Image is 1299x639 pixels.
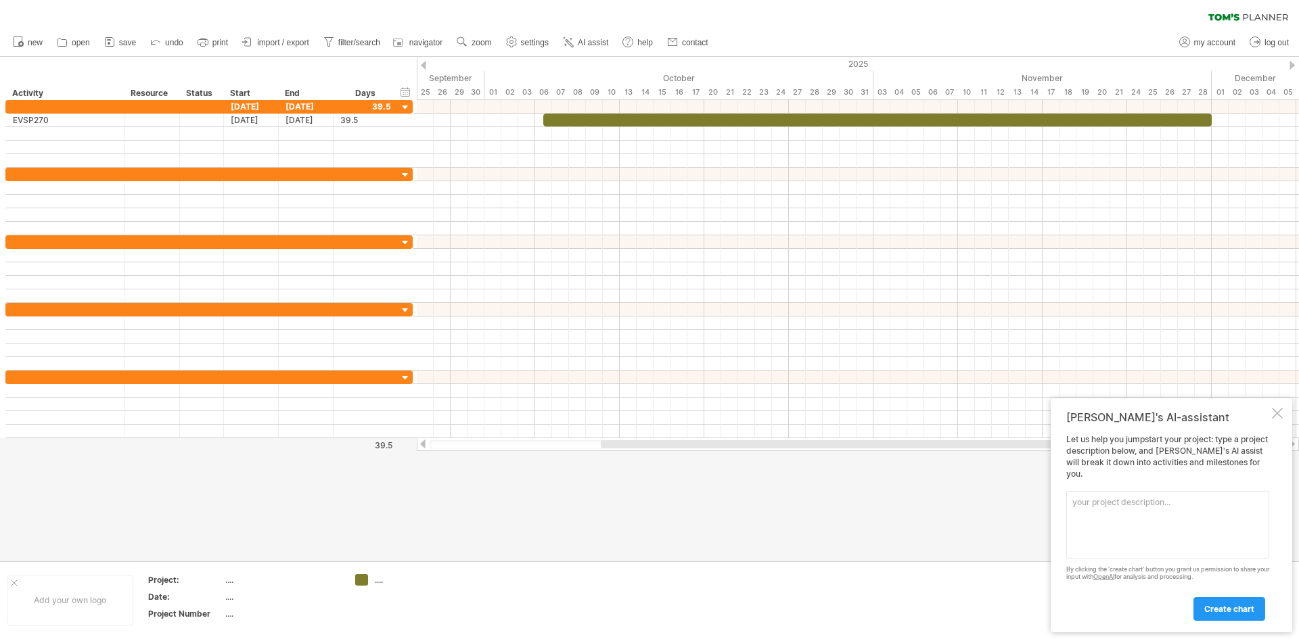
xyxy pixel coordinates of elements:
[704,85,721,99] div: Monday, 20 October 2025
[1194,38,1235,47] span: my account
[225,574,339,586] div: ....
[148,591,223,602] div: Date:
[518,85,535,99] div: Friday, 3 October 2025
[7,575,133,625] div: Add your own logo
[603,85,620,99] div: Friday, 10 October 2025
[670,85,687,99] div: Thursday, 16 October 2025
[101,34,140,51] a: save
[224,114,279,126] div: [DATE]
[1076,85,1093,99] div: Wednesday, 19 November 2025
[958,85,975,99] div: Monday, 10 November 2025
[148,574,223,586] div: Project:
[239,34,313,51] a: import / export
[637,85,654,99] div: Tuesday, 14 October 2025
[1093,573,1114,580] a: OpenAI
[434,85,451,99] div: Friday, 26 September 2025
[230,87,271,100] div: Start
[1066,566,1269,581] div: By clicking the 'create chart' button you grant us permission to share your input with for analys...
[484,85,501,99] div: Wednesday, 1 October 2025
[1212,85,1229,99] div: Monday, 1 December 2025
[755,85,772,99] div: Thursday, 23 October 2025
[1093,85,1110,99] div: Thursday, 20 November 2025
[924,85,941,99] div: Thursday, 6 November 2025
[789,85,806,99] div: Monday, 27 October 2025
[578,38,608,47] span: AI assist
[535,85,552,99] div: Monday, 6 October 2025
[1279,85,1296,99] div: Friday, 5 December 2025
[285,87,325,100] div: End
[682,38,708,47] span: contact
[375,574,449,586] div: ....
[53,34,94,51] a: open
[873,71,1212,85] div: November 2025
[279,100,334,113] div: [DATE]
[1178,85,1195,99] div: Thursday, 27 November 2025
[484,71,873,85] div: October 2025
[257,38,309,47] span: import / export
[1246,85,1262,99] div: Wednesday, 3 December 2025
[637,38,653,47] span: help
[1066,434,1269,620] div: Let us help you jumpstart your project: type a project description below, and [PERSON_NAME]'s AI ...
[334,440,392,450] div: 39.5
[333,87,397,100] div: Days
[823,85,840,99] div: Wednesday, 29 October 2025
[472,38,491,47] span: zoom
[721,85,738,99] div: Tuesday, 21 October 2025
[1262,85,1279,99] div: Thursday, 4 December 2025
[212,38,228,47] span: print
[1176,34,1239,51] a: my account
[1204,604,1254,614] span: create chart
[28,38,43,47] span: new
[194,34,232,51] a: print
[1144,85,1161,99] div: Tuesday, 25 November 2025
[552,85,569,99] div: Tuesday, 7 October 2025
[738,85,755,99] div: Wednesday, 22 October 2025
[131,87,172,100] div: Resource
[772,85,789,99] div: Friday, 24 October 2025
[468,85,484,99] div: Tuesday, 30 September 2025
[1009,85,1026,99] div: Thursday, 13 November 2025
[340,114,391,126] div: 39.5
[501,85,518,99] div: Thursday, 2 October 2025
[941,85,958,99] div: Friday, 7 November 2025
[119,38,136,47] span: save
[840,85,857,99] div: Thursday, 30 October 2025
[560,34,612,51] a: AI assist
[992,85,1009,99] div: Wednesday, 12 November 2025
[521,38,549,47] span: settings
[1059,85,1076,99] div: Tuesday, 18 November 2025
[148,608,223,619] div: Project Number
[1127,85,1144,99] div: Monday, 24 November 2025
[1229,85,1246,99] div: Tuesday, 2 December 2025
[451,85,468,99] div: Monday, 29 September 2025
[12,87,116,100] div: Activity
[654,85,670,99] div: Wednesday, 15 October 2025
[409,38,442,47] span: navigator
[13,114,117,126] div: EVSP270
[225,608,339,619] div: ....
[1195,85,1212,99] div: Friday, 28 November 2025
[890,85,907,99] div: Tuesday, 4 November 2025
[586,85,603,99] div: Thursday, 9 October 2025
[664,34,712,51] a: contact
[619,34,657,51] a: help
[806,85,823,99] div: Tuesday, 28 October 2025
[1043,85,1059,99] div: Monday, 17 November 2025
[72,38,90,47] span: open
[320,34,384,51] a: filter/search
[873,85,890,99] div: Monday, 3 November 2025
[1161,85,1178,99] div: Wednesday, 26 November 2025
[687,85,704,99] div: Friday, 17 October 2025
[1193,597,1265,621] a: create chart
[279,114,334,126] div: [DATE]
[225,591,339,602] div: ....
[907,85,924,99] div: Wednesday, 5 November 2025
[1264,38,1289,47] span: log out
[453,34,495,51] a: zoom
[975,85,992,99] div: Tuesday, 11 November 2025
[165,38,183,47] span: undo
[186,87,216,100] div: Status
[224,100,279,113] div: [DATE]
[1026,85,1043,99] div: Friday, 14 November 2025
[569,85,586,99] div: Wednesday, 8 October 2025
